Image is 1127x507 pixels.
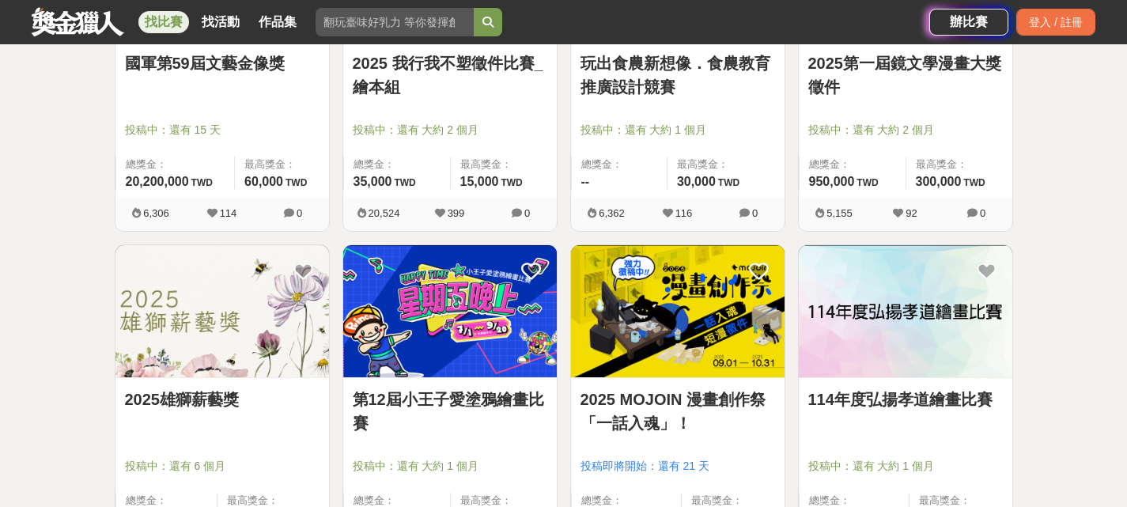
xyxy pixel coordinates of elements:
a: Cover Image [115,245,329,378]
span: 最高獎金： [460,157,547,172]
span: 92 [906,207,917,219]
a: 辦比賽 [929,9,1008,36]
span: 5,155 [826,207,853,219]
span: 114 [220,207,237,219]
span: 投稿中：還有 大約 1 個月 [353,458,547,475]
span: 116 [675,207,693,219]
img: Cover Image [343,245,557,377]
span: 投稿即將開始：還有 21 天 [581,458,775,475]
span: 20,200,000 [126,175,189,188]
a: 作品集 [252,11,303,33]
input: 翻玩臺味好乳力 等你發揮創意！ [316,8,474,36]
a: Cover Image [799,245,1012,378]
img: Cover Image [571,245,785,377]
span: 15,000 [460,175,499,188]
span: 300,000 [916,175,962,188]
a: Cover Image [343,245,557,378]
span: TWD [857,177,878,188]
span: 6,362 [599,207,625,219]
a: Cover Image [571,245,785,378]
span: TWD [191,177,213,188]
a: 國軍第59屆文藝金像獎 [125,51,320,75]
a: 114年度弘揚孝道繪畫比賽 [808,388,1003,411]
img: Cover Image [799,245,1012,377]
span: 20,524 [369,207,400,219]
span: TWD [501,177,522,188]
span: 0 [297,207,302,219]
span: TWD [963,177,985,188]
img: Cover Image [115,245,329,377]
a: 2025第一屆鏡文學漫畫大獎徵件 [808,51,1003,99]
a: 找活動 [195,11,246,33]
span: 6,306 [143,207,169,219]
span: 最高獎金： [244,157,319,172]
a: 2025 MOJOIN 漫畫創作祭「一話入魂」！ [581,388,775,435]
span: 60,000 [244,175,283,188]
a: 找比賽 [138,11,189,33]
a: 第12屆小王子愛塗鴉繪畫比賽 [353,388,547,435]
span: 399 [448,207,465,219]
span: 投稿中：還有 15 天 [125,122,320,138]
span: 最高獎金： [677,157,775,172]
span: 35,000 [354,175,392,188]
span: 投稿中：還有 大約 2 個月 [353,122,547,138]
span: 0 [980,207,985,219]
span: 0 [524,207,530,219]
span: 總獎金： [126,157,225,172]
span: 投稿中：還有 大約 1 個月 [581,122,775,138]
span: 總獎金： [809,157,896,172]
span: 最高獎金： [916,157,1003,172]
span: 投稿中：還有 6 個月 [125,458,320,475]
a: 2025雄獅薪藝獎 [125,388,320,411]
span: TWD [718,177,739,188]
span: 投稿中：還有 大約 1 個月 [808,458,1003,475]
a: 玩出食農新想像．食農教育推廣設計競賽 [581,51,775,99]
span: TWD [286,177,307,188]
div: 登入 / 註冊 [1016,9,1095,36]
span: 30,000 [677,175,716,188]
span: -- [581,175,590,188]
span: 總獎金： [354,157,441,172]
span: 投稿中：還有 大約 2 個月 [808,122,1003,138]
span: 950,000 [809,175,855,188]
span: TWD [394,177,415,188]
span: 0 [752,207,758,219]
span: 總獎金： [581,157,657,172]
a: 2025 我行我不塑徵件比賽_繪本組 [353,51,547,99]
